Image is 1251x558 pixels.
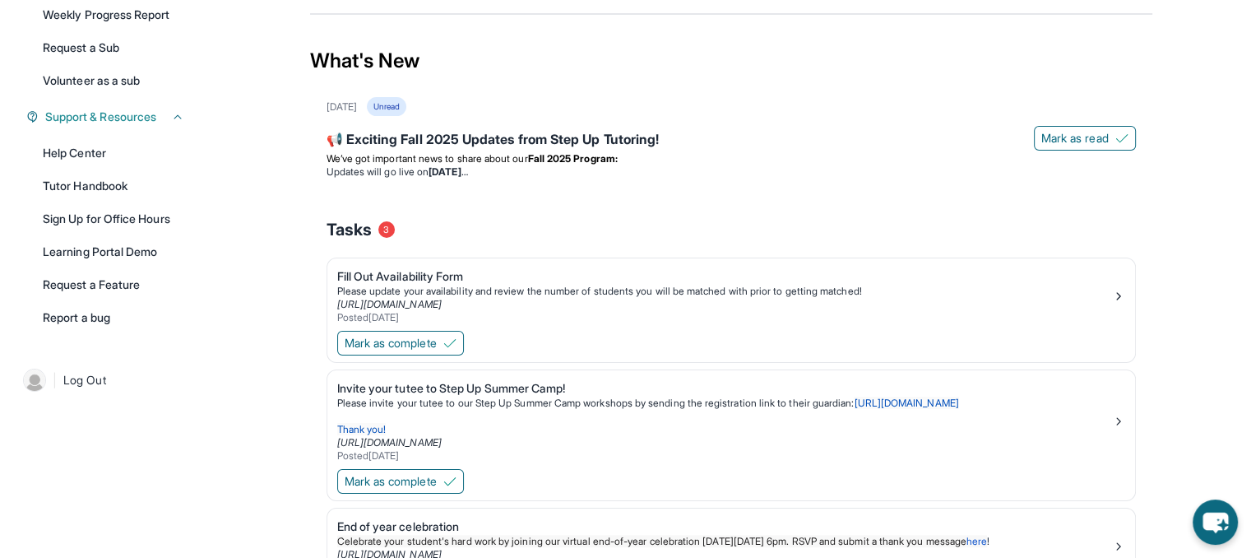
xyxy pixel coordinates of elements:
[337,436,442,449] a: [URL][DOMAIN_NAME]
[33,270,194,300] a: Request a Feature
[33,33,194,63] a: Request a Sub
[327,152,528,165] span: We’ve got important news to share about our
[327,370,1135,466] a: Invite your tutee to Step Up Summer Camp!Please invite your tutee to our Step Up Summer Camp work...
[337,380,1112,397] div: Invite your tutee to Step Up Summer Camp!
[16,362,194,398] a: |Log Out
[45,109,156,125] span: Support & Resources
[327,165,1136,179] li: Updates will go live on
[337,449,1112,463] div: Posted [DATE]
[327,218,372,241] span: Tasks
[528,152,618,165] strong: Fall 2025 Program:
[63,372,106,388] span: Log Out
[337,423,387,435] span: Thank you!
[310,25,1152,97] div: What's New
[1193,500,1238,545] button: chat-button
[53,370,57,390] span: |
[1115,132,1128,145] img: Mark as read
[378,221,395,238] span: 3
[337,268,1112,285] div: Fill Out Availability Form
[443,337,456,350] img: Mark as complete
[327,100,357,114] div: [DATE]
[337,535,1112,548] p: !
[337,331,464,356] button: Mark as complete
[337,469,464,494] button: Mark as complete
[345,335,437,351] span: Mark as complete
[337,285,1112,298] div: Please update your availability and review the number of students you will be matched with prior ...
[337,298,442,310] a: [URL][DOMAIN_NAME]
[1034,126,1136,151] button: Mark as read
[327,129,1136,152] div: 📢 Exciting Fall 2025 Updates from Step Up Tutoring!
[854,397,958,409] a: [URL][DOMAIN_NAME]
[33,66,194,95] a: Volunteer as a sub
[367,97,406,116] div: Unread
[337,311,1112,324] div: Posted [DATE]
[429,165,467,178] strong: [DATE]
[33,204,194,234] a: Sign Up for Office Hours
[966,535,987,547] a: here
[23,369,46,392] img: user-img
[337,518,1112,535] div: End of year celebration
[443,475,456,488] img: Mark as complete
[337,535,966,547] span: Celebrate your student's hard work by joining our virtual end-of-year celebration [DATE][DATE] 6p...
[1041,130,1109,146] span: Mark as read
[345,473,437,490] span: Mark as complete
[33,171,194,201] a: Tutor Handbook
[33,138,194,168] a: Help Center
[33,303,194,332] a: Report a bug
[33,237,194,267] a: Learning Portal Demo
[337,397,1112,410] p: Please invite your tutee to our Step Up Summer Camp workshops by sending the registration link to...
[39,109,184,125] button: Support & Resources
[327,258,1135,328] a: Fill Out Availability FormPlease update your availability and review the number of students you w...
